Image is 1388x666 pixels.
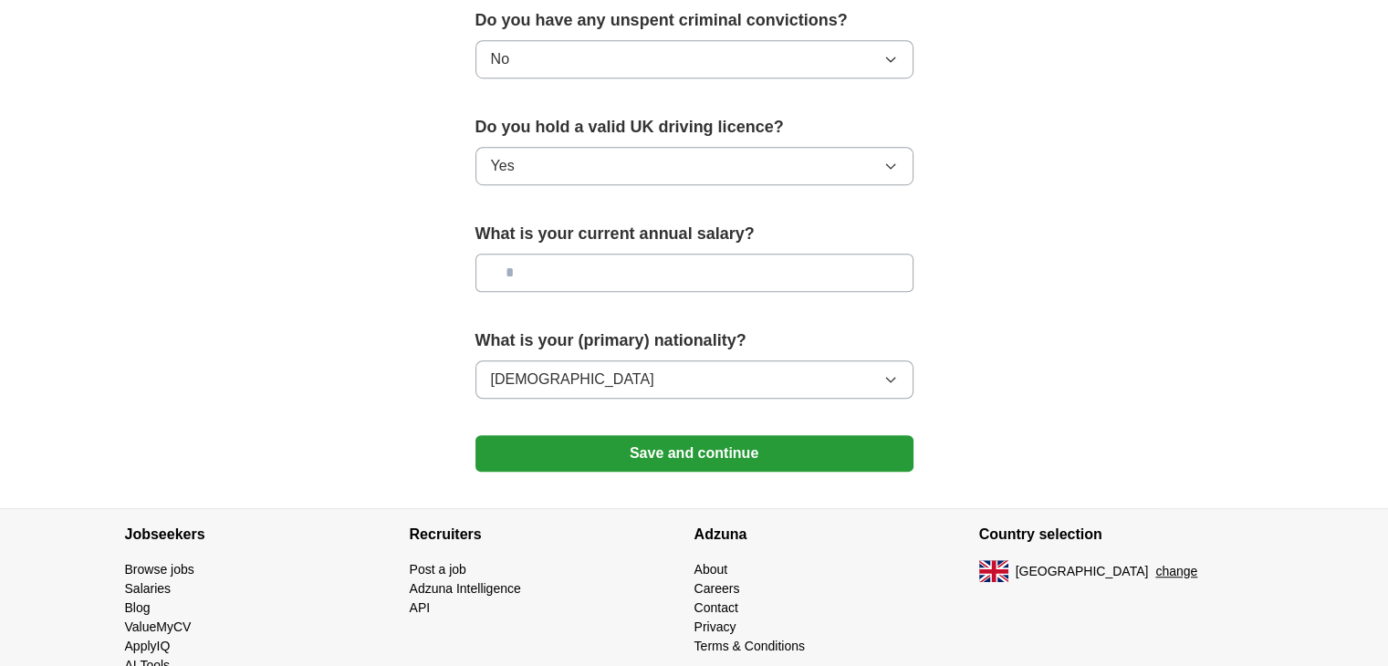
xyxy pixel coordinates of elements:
[475,360,913,399] button: [DEMOGRAPHIC_DATA]
[694,581,740,596] a: Careers
[125,600,151,615] a: Blog
[125,581,172,596] a: Salaries
[1155,562,1197,581] button: change
[694,600,738,615] a: Contact
[475,222,913,246] label: What is your current annual salary?
[694,639,805,653] a: Terms & Conditions
[979,560,1008,582] img: UK flag
[1016,562,1149,581] span: [GEOGRAPHIC_DATA]
[410,581,521,596] a: Adzuna Intelligence
[125,619,192,634] a: ValueMyCV
[491,369,654,390] span: [DEMOGRAPHIC_DATA]
[475,435,913,472] button: Save and continue
[694,562,728,577] a: About
[475,147,913,185] button: Yes
[410,562,466,577] a: Post a job
[475,328,913,353] label: What is your (primary) nationality?
[475,8,913,33] label: Do you have any unspent criminal convictions?
[491,48,509,70] span: No
[694,619,736,634] a: Privacy
[979,509,1264,560] h4: Country selection
[125,562,194,577] a: Browse jobs
[475,40,913,78] button: No
[475,115,913,140] label: Do you hold a valid UK driving licence?
[491,155,515,177] span: Yes
[125,639,171,653] a: ApplyIQ
[410,600,431,615] a: API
